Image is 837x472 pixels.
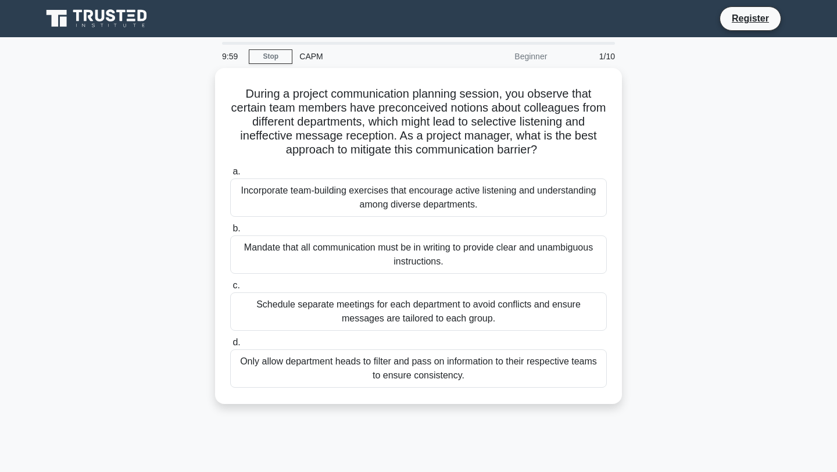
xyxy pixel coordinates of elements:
[452,45,554,68] div: Beginner
[215,45,249,68] div: 9:59
[233,223,240,233] span: b.
[233,166,240,176] span: a.
[725,11,776,26] a: Register
[554,45,622,68] div: 1/10
[233,280,239,290] span: c.
[233,337,240,347] span: d.
[230,349,607,388] div: Only allow department heads to filter and pass on information to their respective teams to ensure...
[230,178,607,217] div: Incorporate team-building exercises that encourage active listening and understanding among diver...
[230,292,607,331] div: Schedule separate meetings for each department to avoid conflicts and ensure messages are tailore...
[292,45,452,68] div: CAPM
[230,235,607,274] div: Mandate that all communication must be in writing to provide clear and unambiguous instructions.
[249,49,292,64] a: Stop
[229,87,608,158] h5: During a project communication planning session, you observe that certain team members have preco...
